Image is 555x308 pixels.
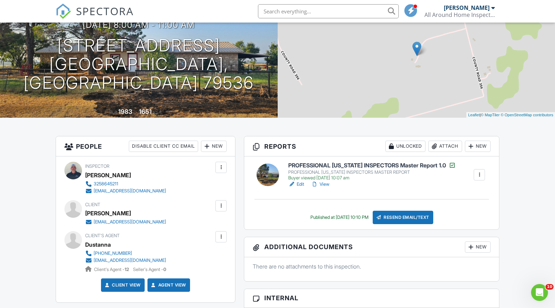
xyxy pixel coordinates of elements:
[465,141,491,152] div: New
[385,141,425,152] div: Unlocked
[244,136,499,156] h3: Reports
[373,211,433,224] div: Resend Email/Text
[163,267,166,272] strong: 0
[94,267,130,272] span: Client's Agent -
[153,110,163,115] span: sq. ft.
[94,258,166,263] div: [EMAIL_ADDRESS][DOMAIN_NAME]
[94,188,166,194] div: [EMAIL_ADDRESS][DOMAIN_NAME]
[139,108,152,115] div: 1651
[310,215,368,220] div: Published at [DATE] 10:10 PM
[103,282,141,289] a: Client View
[468,113,480,117] a: Leaflet
[531,284,548,301] iframe: Intercom live chat
[444,4,490,11] div: [PERSON_NAME]
[288,170,456,175] div: PROFESSIONAL [US_STATE] INSPECTORS MASTER REPORT
[288,162,456,169] h6: PROFESSIONAL [US_STATE] INSPECTORS Master Report 1.0
[85,170,131,180] div: [PERSON_NAME]
[118,108,132,115] div: 1983
[201,141,227,152] div: New
[244,289,499,307] h3: Internal
[85,208,131,218] div: [PERSON_NAME]
[311,181,329,188] a: View
[83,20,195,30] h3: [DATE] 8:00 am - 11:00 am
[94,251,132,256] div: [PHONE_NUMBER]
[428,141,462,152] div: Attach
[56,136,235,156] h3: People
[125,267,129,272] strong: 12
[85,257,166,264] a: [EMAIL_ADDRESS][DOMAIN_NAME]
[481,113,500,117] a: © MapTiler
[11,36,266,92] h1: [STREET_ADDRESS] [GEOGRAPHIC_DATA], [GEOGRAPHIC_DATA] 79536
[56,4,71,19] img: The Best Home Inspection Software - Spectora
[76,4,134,18] span: SPECTORA
[94,181,118,187] div: 3258645211
[424,11,495,18] div: All Around Home Inspections PLLC
[258,4,399,18] input: Search everything...
[85,250,166,257] a: [PHONE_NUMBER]
[288,181,304,188] a: Edit
[288,162,456,181] a: PROFESSIONAL [US_STATE] INSPECTORS Master Report 1.0 PROFESSIONAL [US_STATE] INSPECTORS MASTER RE...
[133,267,166,272] span: Seller's Agent -
[253,263,491,270] p: There are no attachments to this inspection.
[85,202,100,207] span: Client
[288,175,456,181] div: Buyer viewed [DATE] 10:07 am
[109,110,117,115] span: Built
[85,164,109,169] span: Inspector
[94,219,166,225] div: [EMAIL_ADDRESS][DOMAIN_NAME]
[466,112,555,118] div: |
[85,180,166,187] a: 3258645211
[56,10,134,24] a: SPECTORA
[465,241,491,253] div: New
[501,113,553,117] a: © OpenStreetMap contributors
[85,239,111,250] a: Dustanna
[85,218,166,226] a: [EMAIL_ADDRESS][DOMAIN_NAME]
[129,141,198,152] div: Disable Client CC Email
[244,237,499,257] h3: Additional Documents
[150,282,186,289] a: Agent View
[85,233,120,238] span: Client's Agent
[545,284,554,290] span: 10
[85,187,166,195] a: [EMAIL_ADDRESS][DOMAIN_NAME]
